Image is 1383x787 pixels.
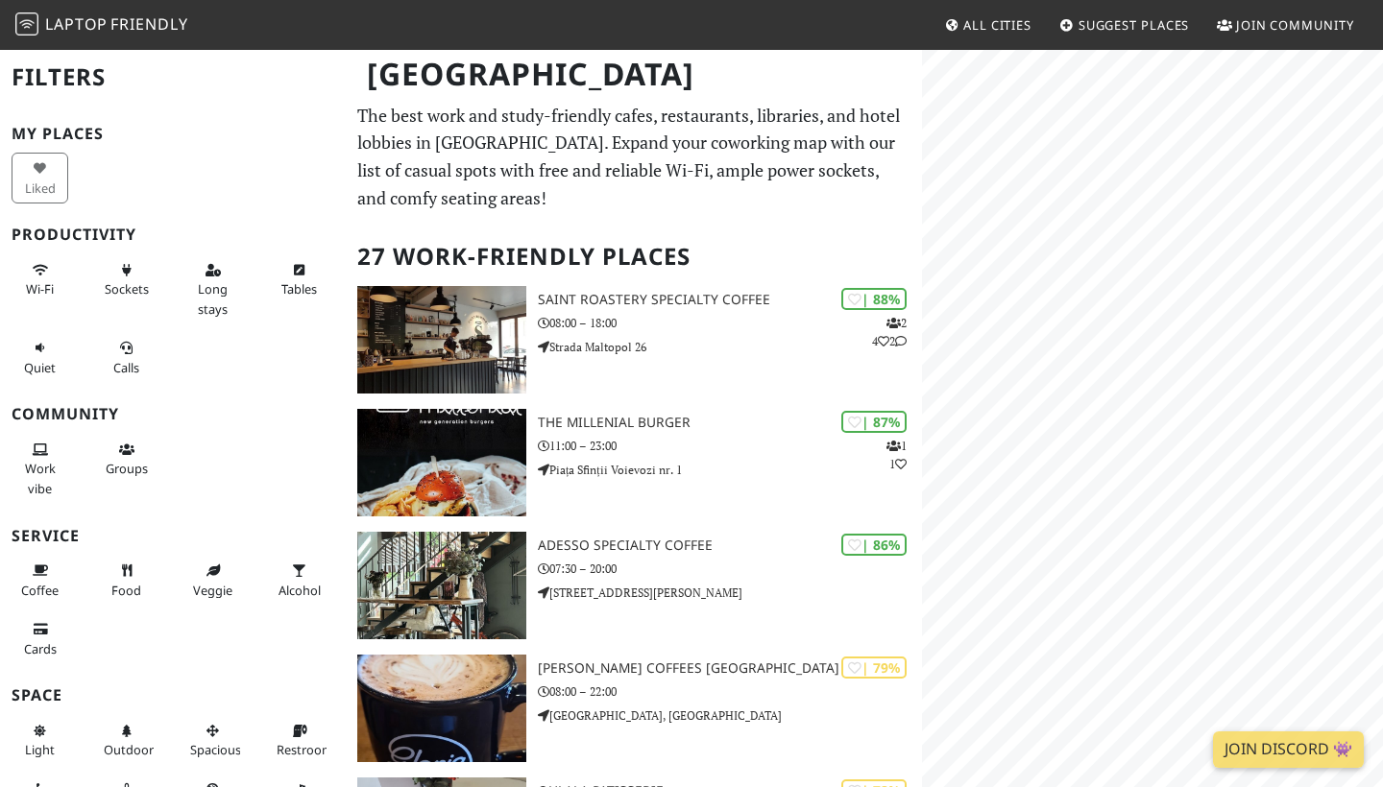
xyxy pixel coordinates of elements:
[872,314,907,350] p: 2 4 2
[193,582,232,599] span: Veggie
[538,560,922,578] p: 07:30 – 20:00
[346,286,922,393] a: Saint Roastery Specialty Coffee | 88% 242 Saint Roastery Specialty Coffee 08:00 – 18:00 Strada Ma...
[1079,16,1190,34] span: Suggest Places
[357,227,910,286] h2: 27 Work-Friendly Places
[279,582,321,599] span: Alcohol
[538,314,922,332] p: 08:00 – 18:00
[12,527,334,545] h3: Service
[12,226,334,244] h3: Productivity
[21,582,59,599] span: Coffee
[1052,8,1198,42] a: Suggest Places
[98,555,155,606] button: Food
[357,655,526,762] img: Gloria Jean's Coffees Sun Plaza
[105,280,149,298] span: Power sockets
[12,332,68,383] button: Quiet
[104,741,154,758] span: Outdoor area
[106,460,148,477] span: Group tables
[1213,731,1364,768] a: Join Discord 👾
[26,280,54,298] span: Stable Wi-Fi
[841,656,907,679] div: | 79%
[98,434,155,485] button: Groups
[184,555,241,606] button: Veggie
[538,584,922,602] p: [STREET_ADDRESS][PERSON_NAME]
[936,8,1039,42] a: All Cities
[271,555,328,606] button: Alcohol
[12,613,68,664] button: Cards
[45,13,108,35] span: Laptop
[538,338,922,356] p: Strada Maltopol 26
[357,532,526,639] img: ADESSO Specialty Coffee
[12,125,334,143] h3: My Places
[12,434,68,504] button: Work vibe
[281,280,317,298] span: Work-friendly tables
[538,415,922,431] h3: The Millenial Burger
[357,286,526,393] img: Saint Roastery Specialty Coffee
[15,9,188,42] a: LaptopFriendly LaptopFriendly
[352,48,918,101] h1: [GEOGRAPHIC_DATA]
[184,715,241,766] button: Spacious
[111,582,141,599] span: Food
[841,411,907,433] div: | 87%
[538,292,922,308] h3: Saint Roastery Specialty Coffee
[841,534,907,556] div: | 86%
[963,16,1031,34] span: All Cities
[1236,16,1354,34] span: Join Community
[271,254,328,305] button: Tables
[12,715,68,766] button: Light
[12,686,334,704] h3: Space
[110,13,187,35] span: Friendly
[98,715,155,766] button: Outdoor
[357,409,526,516] img: The Millenial Burger
[98,254,155,305] button: Sockets
[25,741,55,758] span: Natural light
[12,48,334,107] h2: Filters
[12,555,68,606] button: Coffee
[538,437,922,455] p: 11:00 – 23:00
[357,102,910,212] p: The best work and study-friendly cafes, restaurants, libraries, and hotel lobbies in [GEOGRAPHIC_...
[24,640,57,657] span: Credit cards
[538,660,922,677] h3: [PERSON_NAME] Coffees [GEOGRAPHIC_DATA]
[25,460,56,496] span: People working
[184,254,241,324] button: Long stays
[346,532,922,639] a: ADESSO Specialty Coffee | 86% ADESSO Specialty Coffee 07:30 – 20:00 [STREET_ADDRESS][PERSON_NAME]
[346,655,922,762] a: Gloria Jean's Coffees Sun Plaza | 79% [PERSON_NAME] Coffees [GEOGRAPHIC_DATA] 08:00 – 22:00 [GEOG...
[538,461,922,479] p: Piața Sfinții Voievozi nr. 1
[346,409,922,516] a: The Millenial Burger | 87% 11 The Millenial Burger 11:00 – 23:00 Piața Sfinții Voievozi nr. 1
[113,359,139,376] span: Video/audio calls
[277,741,333,758] span: Restroom
[98,332,155,383] button: Calls
[538,537,922,554] h3: ADESSO Specialty Coffee
[12,405,334,423] h3: Community
[15,12,38,36] img: LaptopFriendly
[886,437,907,473] p: 1 1
[1209,8,1362,42] a: Join Community
[538,682,922,701] p: 08:00 – 22:00
[271,715,328,766] button: Restroom
[841,288,907,310] div: | 88%
[12,254,68,305] button: Wi-Fi
[190,741,241,758] span: Spacious
[198,280,228,317] span: Long stays
[24,359,56,376] span: Quiet
[538,706,922,725] p: [GEOGRAPHIC_DATA], [GEOGRAPHIC_DATA]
